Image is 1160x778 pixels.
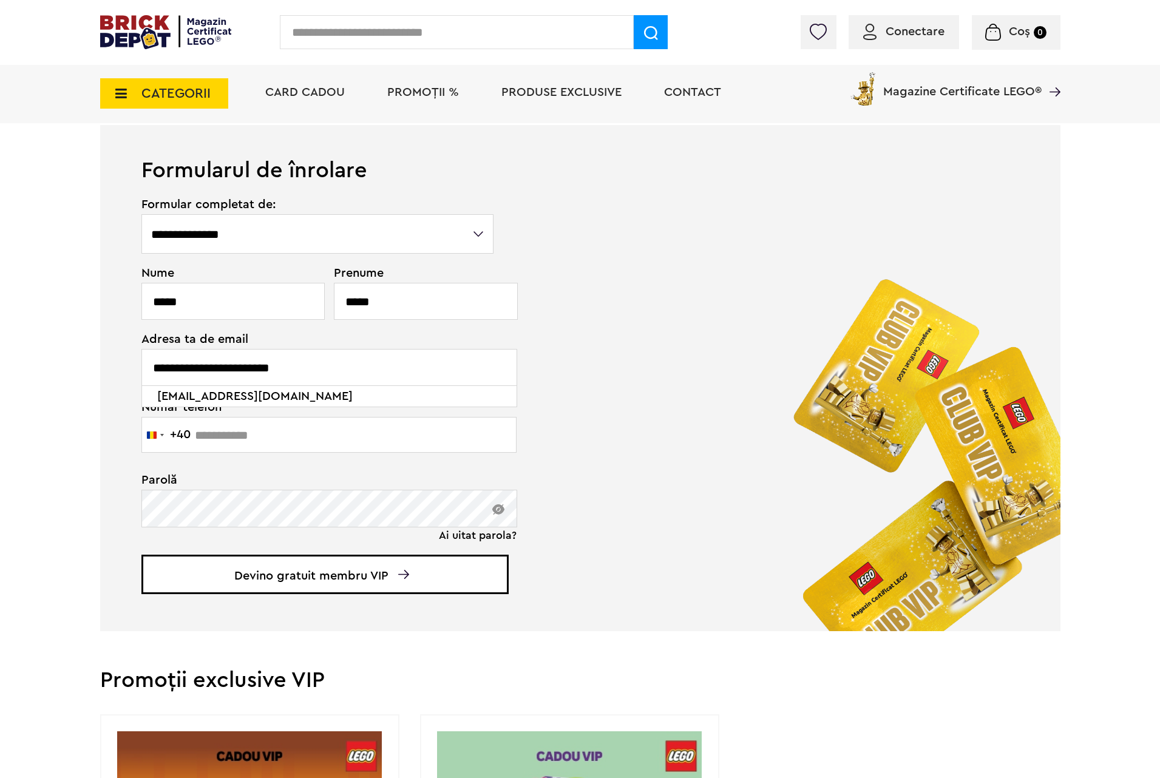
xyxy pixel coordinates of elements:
a: Produse exclusive [501,86,622,98]
span: Conectare [886,25,945,38]
a: Contact [664,86,721,98]
a: Conectare [863,25,945,38]
span: Parolă [141,474,495,486]
span: Formular completat de: [141,198,495,211]
span: Devino gratuit membru VIP [141,555,509,594]
span: Coș [1009,25,1030,38]
img: vip_page_image [773,259,1060,631]
a: Magazine Certificate LEGO® [1042,70,1060,82]
li: [EMAIL_ADDRESS][DOMAIN_NAME] [153,386,507,407]
span: Magazine Certificate LEGO® [883,70,1042,98]
div: +40 [170,428,191,441]
small: 0 [1034,26,1046,39]
a: Card Cadou [265,86,345,98]
span: CATEGORII [141,87,211,100]
button: Selected country [142,418,191,452]
span: Adresa ta de email [141,333,495,345]
h2: Promoții exclusive VIP [100,669,1060,691]
img: Arrow%20-%20Down.svg [398,570,409,579]
h1: Formularul de înrolare [100,125,1060,181]
a: PROMOȚII % [387,86,459,98]
span: Prenume [334,267,495,279]
span: Nume [141,267,319,279]
a: Ai uitat parola? [439,529,517,541]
